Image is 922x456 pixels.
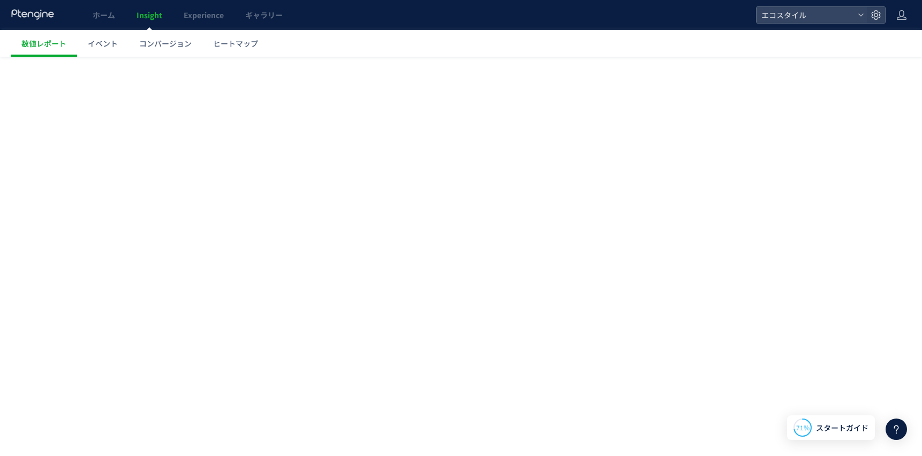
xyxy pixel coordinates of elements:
span: 71% [796,423,810,432]
span: 数値レポート [21,38,66,49]
span: エコスタイル [758,7,853,23]
span: コンバージョン [139,38,192,49]
span: スタートガイド [816,422,868,434]
span: Experience [184,10,224,20]
span: Insight [137,10,162,20]
span: イベント [88,38,118,49]
span: ギャラリー [245,10,283,20]
span: ホーム [93,10,115,20]
span: ヒートマップ [213,38,258,49]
